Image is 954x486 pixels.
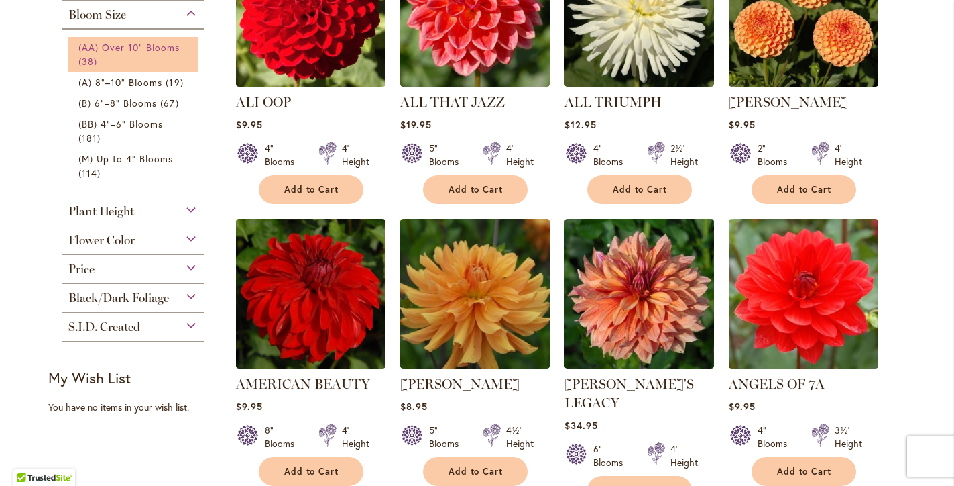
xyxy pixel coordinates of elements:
span: Add to Cart [449,466,503,477]
span: $8.95 [400,400,428,413]
div: 5" Blooms [429,142,467,168]
span: $19.95 [400,118,432,131]
a: Andy's Legacy [564,358,714,371]
div: 3½' Height [835,424,862,450]
img: AMERICAN BEAUTY [236,219,385,369]
span: Price [68,262,95,277]
a: (BB) 4"–6" Blooms 181 [78,117,192,145]
span: 67 [160,96,182,110]
img: Andy's Legacy [564,219,714,369]
a: (B) 6"–8" Blooms 67 [78,96,192,110]
div: 4" Blooms [265,142,302,168]
strong: My Wish List [48,368,131,387]
div: 6" Blooms [593,442,631,469]
span: 38 [78,54,101,68]
div: 4' Height [835,142,862,168]
button: Add to Cart [259,457,363,486]
span: Plant Height [68,204,134,219]
div: 4' Height [670,442,698,469]
div: You have no items in your wish list. [48,401,227,414]
a: (AA) Over 10" Blooms 38 [78,40,192,68]
a: ALL TRIUMPH [564,77,714,89]
span: Add to Cart [777,184,832,195]
img: ANGELS OF 7A [729,219,878,369]
div: 4" Blooms [593,142,631,168]
span: (A) 8"–10" Blooms [78,76,163,89]
span: 181 [78,131,104,145]
span: Add to Cart [613,184,668,195]
span: $34.95 [564,419,598,432]
a: ALL THAT JAZZ [400,94,505,110]
button: Add to Cart [423,175,528,204]
button: Add to Cart [752,457,856,486]
button: Add to Cart [752,175,856,204]
a: ALL TRIUMPH [564,94,662,110]
span: Add to Cart [284,184,339,195]
div: 5" Blooms [429,424,467,450]
span: Add to Cart [284,466,339,477]
a: [PERSON_NAME] [400,376,520,392]
span: (BB) 4"–6" Blooms [78,117,164,130]
a: ANDREW CHARLES [400,358,550,371]
img: ANDREW CHARLES [400,219,550,369]
a: ALI OOP [236,77,385,89]
span: Black/Dark Foliage [68,291,169,305]
a: ANGELS OF 7A [729,358,878,371]
span: (B) 6"–8" Blooms [78,97,158,109]
a: [PERSON_NAME] [729,94,848,110]
span: $9.95 [729,400,756,413]
span: Flower Color [68,233,135,248]
a: ANGELS OF 7A [729,376,825,392]
a: AMERICAN BEAUTY [236,358,385,371]
iframe: Launch Accessibility Center [10,438,48,476]
a: ALL THAT JAZZ [400,77,550,89]
span: Bloom Size [68,7,126,22]
div: 4½' Height [506,424,534,450]
a: AMBER QUEEN [729,77,878,89]
div: 4' Height [506,142,534,168]
div: 4" Blooms [758,424,795,450]
span: S.I.D. Created [68,320,140,334]
span: 114 [78,166,104,180]
a: (M) Up to 4" Blooms 114 [78,152,192,180]
span: $9.95 [236,118,263,131]
span: Add to Cart [449,184,503,195]
div: 2½' Height [670,142,698,168]
a: [PERSON_NAME]'S LEGACY [564,376,694,411]
div: 4' Height [342,424,369,450]
button: Add to Cart [423,457,528,486]
span: 19 [166,75,186,89]
div: 8" Blooms [265,424,302,450]
span: (AA) Over 10" Blooms [78,41,180,54]
a: AMERICAN BEAUTY [236,376,370,392]
span: $9.95 [236,400,263,413]
a: (A) 8"–10" Blooms 19 [78,75,192,89]
div: 4' Height [342,142,369,168]
div: 2" Blooms [758,142,795,168]
span: (M) Up to 4" Blooms [78,152,174,165]
span: $12.95 [564,118,597,131]
a: ALI OOP [236,94,291,110]
button: Add to Cart [587,175,692,204]
button: Add to Cart [259,175,363,204]
span: $9.95 [729,118,756,131]
span: Add to Cart [777,466,832,477]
